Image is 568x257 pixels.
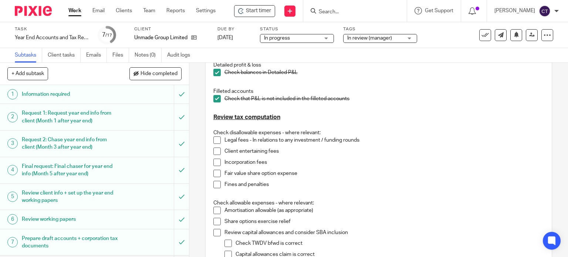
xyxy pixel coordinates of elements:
div: 2 [7,112,18,122]
h1: Final request: Final chaser for year end info (Month 5 after year end) [22,161,118,180]
input: Search [318,9,385,16]
div: Year End Accounts and Tax Return [15,34,89,41]
a: Work [68,7,81,14]
p: Check allowable expenses - where relevant: [213,199,544,207]
div: 7 [7,237,18,247]
span: In progress [264,35,290,41]
p: Fines and penalties [224,181,544,188]
p: Check TWDV bfwd is correct [236,240,544,247]
h1: Information required [22,89,118,100]
p: Legal fees - In relations to any investment / funding rounds [224,136,544,144]
h1: Review client info + set up the year end working papers [22,187,118,206]
p: Filleted accounts [213,88,544,95]
p: Amortisation allowable (as appropriate) [224,207,544,214]
span: In review (manager) [347,35,392,41]
button: + Add subtask [7,67,48,80]
a: Reports [166,7,185,14]
label: Due by [217,26,251,32]
img: Pixie [15,6,52,16]
p: Client entertaining fees [224,148,544,155]
a: Email [92,7,105,14]
span: [DATE] [217,35,233,40]
a: Settings [196,7,216,14]
a: Client tasks [48,48,81,62]
div: 5 [7,192,18,202]
label: Status [260,26,334,32]
div: 7 [102,31,112,39]
a: Clients [116,7,132,14]
span: Hide completed [141,71,177,77]
p: Incorporation fees [224,159,544,166]
a: Subtasks [15,48,42,62]
h1: Prepare draft accounts + corporation tax documents [22,233,118,252]
div: Unmade Group Limited - Year End Accounts and Tax Return [234,5,275,17]
a: Team [143,7,155,14]
p: [PERSON_NAME] [494,7,535,14]
div: 6 [7,214,18,224]
a: Notes (0) [135,48,162,62]
div: 4 [7,165,18,175]
p: Detailed profit & loss [213,61,544,69]
a: Audit logs [167,48,196,62]
a: Files [112,48,129,62]
h1: Request 2: Chase year end info from client (Month 3 after year end) [22,134,118,153]
div: 3 [7,138,18,149]
button: Hide completed [129,67,182,80]
img: svg%3E [539,5,551,17]
label: Task [15,26,89,32]
a: Emails [86,48,107,62]
p: Fair value share option expense [224,170,544,177]
div: 1 [7,89,18,99]
p: Share options exercise relief [224,218,544,225]
label: Client [134,26,208,32]
small: /17 [105,33,112,37]
p: Check that P&L is not included in the filleted accounts [224,95,544,102]
p: Unmade Group Limited [134,34,187,41]
label: Tags [343,26,417,32]
p: Review capital allowances and consider SBA inclusion [224,229,544,236]
u: Review tax computation [213,114,280,120]
span: Start timer [246,7,271,15]
p: Check disallowable expenses - where relevant: [213,129,544,136]
p: Check balances in Detailed P&L [224,69,544,76]
h1: Request 1: Request year end info from client (Month 1 after year end) [22,108,118,126]
h1: Review working papers [22,214,118,225]
span: Get Support [425,8,453,13]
